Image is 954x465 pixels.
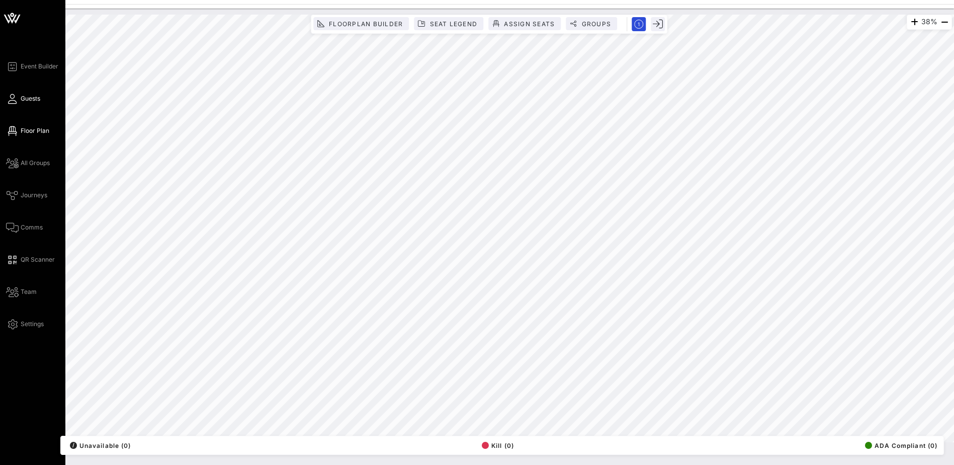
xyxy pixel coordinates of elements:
span: QR Scanner [21,255,55,264]
button: Floorplan Builder [313,17,409,30]
span: Journeys [21,191,47,200]
a: Event Builder [6,60,58,72]
a: Floor Plan [6,125,49,137]
span: Groups [581,20,611,28]
span: Seat Legend [429,20,477,28]
a: QR Scanner [6,254,55,266]
span: Event Builder [21,62,58,71]
span: Guests [21,94,40,103]
button: /Unavailable (0) [67,438,131,452]
a: Guests [6,93,40,105]
button: Assign Seats [488,17,561,30]
a: Settings [6,318,44,330]
a: All Groups [6,157,50,169]
a: Comms [6,221,43,234]
button: ADA Compliant (0) [862,438,937,452]
a: Team [6,286,37,298]
div: / [70,442,77,449]
span: Assign Seats [503,20,555,28]
button: Kill (0) [479,438,514,452]
span: All Groups [21,159,50,168]
div: 38% [907,15,952,30]
span: Unavailable (0) [70,442,131,449]
span: Kill (0) [482,442,514,449]
a: Journeys [6,189,47,201]
span: Settings [21,320,44,329]
span: Team [21,287,37,296]
button: Groups [566,17,617,30]
span: Comms [21,223,43,232]
button: Seat Legend [414,17,483,30]
span: Floor Plan [21,126,49,135]
span: Floorplan Builder [328,20,403,28]
span: ADA Compliant (0) [865,442,937,449]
